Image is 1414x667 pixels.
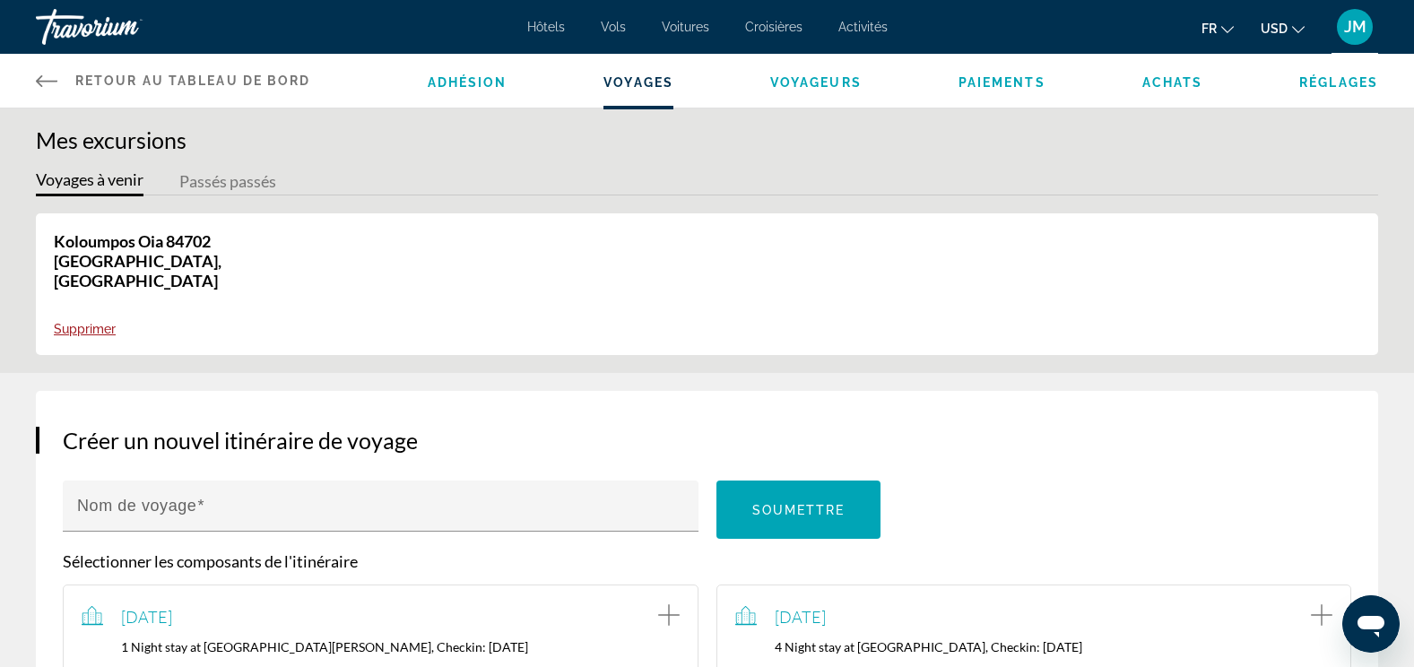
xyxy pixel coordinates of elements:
a: Koloumpos Oia 84702 [GEOGRAPHIC_DATA], [GEOGRAPHIC_DATA] [54,231,221,290]
span: fr [1201,22,1217,36]
a: Retour au tableau de bord [36,54,311,108]
button: Add item to trip [658,603,680,630]
iframe: Bouton de lancement de la fenêtre de messagerie [1342,595,1400,653]
span: [DATE] [775,607,826,627]
a: Vols [601,20,626,34]
button: Add item to trip [1311,603,1332,630]
span: USD [1261,22,1288,36]
button: User Menu [1332,8,1378,46]
a: Adhésion [428,75,507,90]
button: Soumettre [716,481,881,539]
span: [DATE] [121,607,172,627]
button: Change currency [1261,15,1305,41]
button: Passés passés [179,169,276,196]
h1: Mes excursions [36,126,1378,153]
p: 1 Night stay at [GEOGRAPHIC_DATA][PERSON_NAME], Checkin: [DATE] [82,639,680,654]
a: Voyageurs [770,75,862,90]
a: Hôtels [527,20,565,34]
span: JM [1344,18,1366,36]
a: Achats [1142,75,1203,90]
a: Paiements [959,75,1045,90]
p: Sélectionner les composants de l'itinéraire [63,551,1351,571]
span: Supprimer [54,322,116,336]
h3: Créer un nouvel itinéraire de voyage [63,427,1351,454]
a: Réglages [1299,75,1378,90]
button: Supprimer [54,321,116,337]
a: Voyages [603,75,673,90]
span: Soumettre [752,503,846,517]
button: Voyages à venir [36,169,143,196]
a: Croisières [745,20,802,34]
span: Retour au tableau de bord [75,74,311,88]
mat-label: Nom de voyage [77,497,196,515]
a: Travorium [36,4,215,50]
a: Activités [838,20,888,34]
button: Change language [1201,15,1234,41]
p: 4 Night stay at [GEOGRAPHIC_DATA], Checkin: [DATE] [735,639,1333,654]
a: Voitures [662,20,709,34]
